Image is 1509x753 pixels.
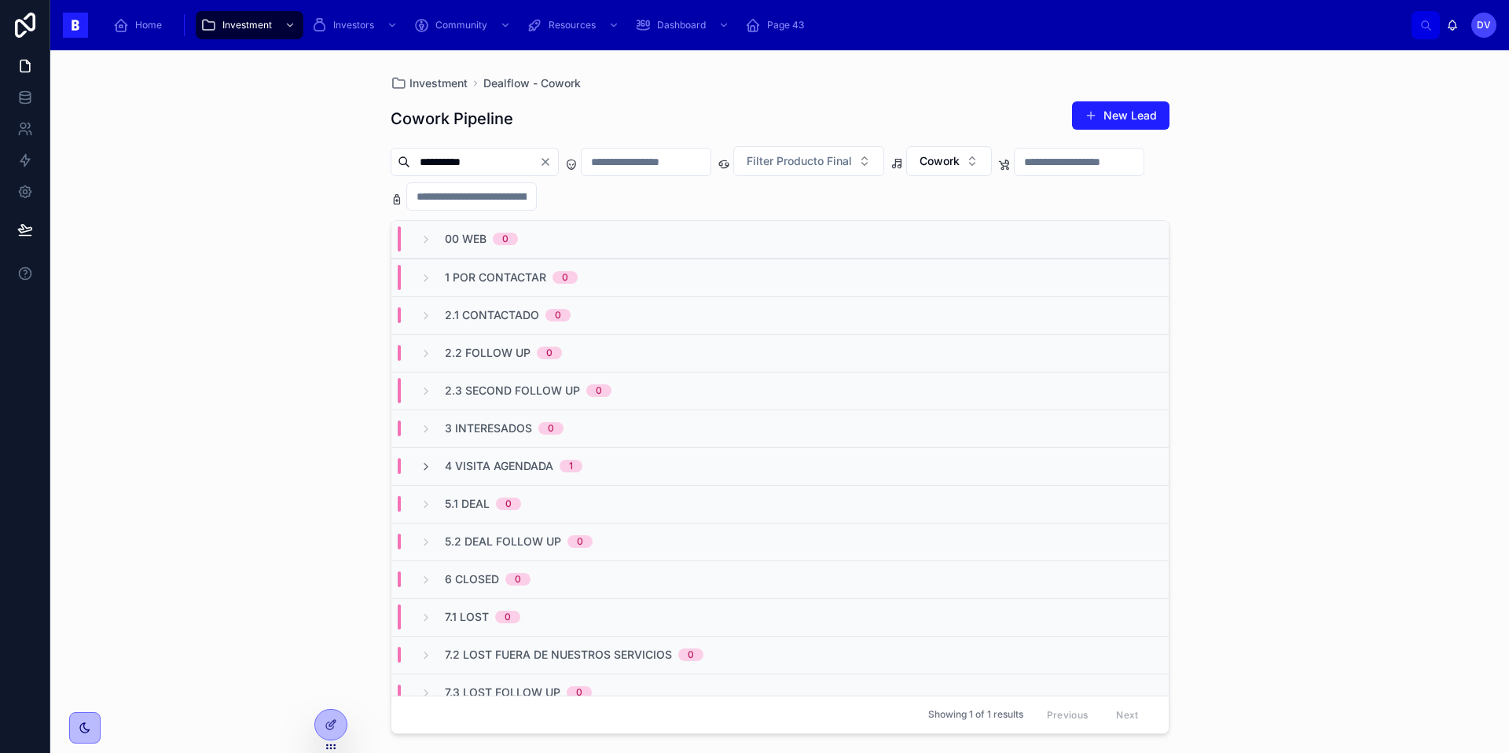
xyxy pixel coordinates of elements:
span: 6 Closed [445,571,499,587]
div: 0 [596,384,602,397]
a: Investment [391,75,468,91]
div: 1 [569,460,573,472]
a: Dashboard [630,11,737,39]
span: 2.2 Follow Up [445,345,531,361]
div: 0 [562,271,568,284]
span: Community [435,19,487,31]
span: Investment [222,19,272,31]
span: 7.1 Lost [445,609,489,625]
h1: Cowork Pipeline [391,108,513,130]
div: 0 [546,347,553,359]
div: scrollable content [101,8,1412,42]
a: Dealflow - Cowork [483,75,581,91]
button: Select Button [906,146,992,176]
span: DV [1477,19,1491,31]
button: Clear [539,156,558,168]
span: 00 Web [445,231,486,247]
span: 7.2 Lost Fuera de nuestros servicios [445,647,672,663]
div: 0 [505,611,511,623]
div: 0 [548,422,554,435]
div: 0 [577,535,583,548]
span: Investment [409,75,468,91]
span: Investors [333,19,374,31]
span: 1 Por Contactar [445,270,546,285]
span: 2.1 Contactado [445,307,539,323]
a: Investors [307,11,406,39]
img: App logo [63,13,88,38]
span: 7.3 Lost Follow Up [445,685,560,700]
div: 0 [688,648,694,661]
a: Community [409,11,519,39]
span: 5.1 Deal [445,496,490,512]
span: Filter Producto Final [747,153,852,169]
div: 0 [515,573,521,586]
a: Investment [196,11,303,39]
span: Home [135,19,162,31]
a: Resources [522,11,627,39]
span: Dashboard [657,19,706,31]
span: Showing 1 of 1 results [928,709,1023,722]
div: 0 [555,309,561,321]
button: New Lead [1072,101,1169,130]
span: 4 Visita Agendada [445,458,553,474]
a: Page 43 [740,11,815,39]
a: Home [108,11,173,39]
div: 0 [576,686,582,699]
button: Select Button [733,146,884,176]
span: 2.3 Second Follow Up [445,383,580,399]
div: 0 [505,498,512,510]
span: 3 Interesados [445,421,532,436]
div: 0 [502,233,509,245]
span: Cowork [920,153,960,169]
span: Resources [549,19,596,31]
span: Page 43 [767,19,804,31]
span: 5.2 Deal Follow Up [445,534,561,549]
